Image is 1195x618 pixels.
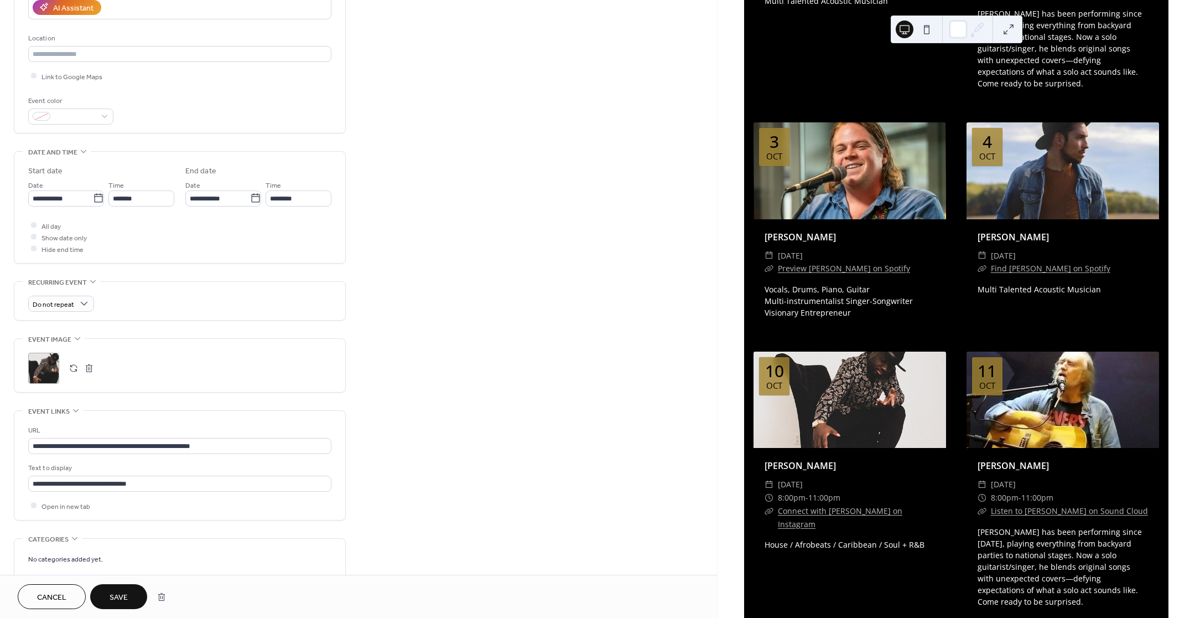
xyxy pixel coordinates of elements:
[765,504,773,518] div: ​
[41,220,61,232] span: All day
[28,277,87,289] span: Recurring event
[765,262,773,275] div: ​
[41,501,90,512] span: Open in new tab
[978,262,986,275] div: ​
[28,95,111,107] div: Event color
[1019,491,1021,504] span: -
[978,478,986,491] div: ​
[90,584,147,609] button: Save
[37,592,66,604] span: Cancel
[765,478,773,491] div: ​
[28,553,103,565] span: No categories added yet.
[991,506,1148,516] a: Listen to [PERSON_NAME] on Sound Cloud
[991,249,1016,262] span: [DATE]
[765,231,836,243] a: [PERSON_NAME]
[991,491,1019,504] span: 8:00pm
[766,152,782,161] div: Oct
[806,491,808,504] span: -
[979,382,995,390] div: Oct
[41,244,84,255] span: Hide end time
[765,249,773,262] div: ​
[185,166,216,177] div: End date
[967,526,1159,607] div: [PERSON_NAME] has been performing since [DATE], playing everything from backyard parties to natio...
[967,284,1159,295] div: Multi Talented Acoustic Musician
[991,478,1016,491] span: [DATE]
[33,298,74,311] span: Do not repeat
[185,179,200,191] span: Date
[28,166,63,177] div: Start date
[110,592,128,604] span: Save
[778,478,803,491] span: [DATE]
[778,263,910,274] a: Preview [PERSON_NAME] on Spotify
[778,491,806,504] span: 8:00pm
[778,506,902,529] a: Connect with [PERSON_NAME] on Instagram
[765,491,773,504] div: ​
[978,504,986,518] div: ​
[28,353,59,384] div: ;
[991,263,1110,274] a: Find [PERSON_NAME] on Spotify
[765,460,836,472] a: [PERSON_NAME]
[978,460,1049,472] a: [PERSON_NAME]
[754,539,946,550] div: House / Afrobeats / Caribbean / Soul + R&B
[41,232,87,244] span: Show date only
[108,179,124,191] span: Time
[978,491,986,504] div: ​
[28,406,70,418] span: Event links
[978,363,996,379] div: 11
[765,363,784,379] div: 10
[28,462,329,474] div: Text to display
[979,152,995,161] div: Oct
[28,33,329,44] div: Location
[28,179,43,191] span: Date
[770,133,779,150] div: 3
[983,133,992,150] div: 4
[778,249,803,262] span: [DATE]
[28,334,71,346] span: Event image
[53,2,93,14] div: AI Assistant
[18,584,86,609] button: Cancel
[28,147,77,158] span: Date and time
[754,284,946,318] div: Vocals, Drums, Piano, Guitar Multi-instrumentalist Singer-Songwriter Visionary Entrepreneur
[766,382,782,390] div: Oct
[41,71,102,83] span: Link to Google Maps
[978,249,986,262] div: ​
[266,179,281,191] span: Time
[967,8,1159,89] div: [PERSON_NAME] has been performing since [DATE], playing everything from backyard parties to natio...
[1021,491,1053,504] span: 11:00pm
[808,491,840,504] span: 11:00pm
[28,534,69,545] span: Categories
[978,231,1049,243] a: [PERSON_NAME]
[28,425,329,436] div: URL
